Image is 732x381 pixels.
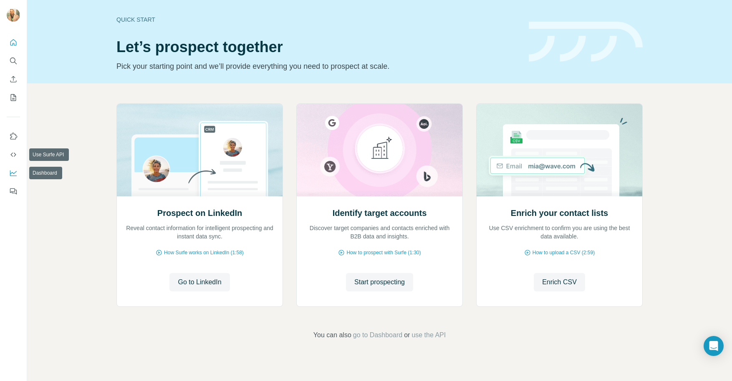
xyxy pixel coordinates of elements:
button: Go to LinkedIn [169,273,230,291]
button: Search [7,53,20,68]
button: Quick start [7,35,20,50]
button: use the API [411,330,446,340]
button: Start prospecting [346,273,413,291]
button: Dashboard [7,165,20,180]
button: Use Surfe on LinkedIn [7,129,20,144]
h2: Enrich your contact lists [511,207,608,219]
button: My lists [7,90,20,105]
span: You can also [313,330,351,340]
button: Enrich CSV [7,72,20,87]
h2: Identify target accounts [333,207,427,219]
div: Open Intercom Messenger [704,336,724,356]
span: How Surfe works on LinkedIn (1:58) [164,249,244,256]
span: How to upload a CSV (2:59) [533,249,595,256]
span: Start prospecting [354,277,405,287]
p: Use CSV enrichment to confirm you are using the best data available. [485,224,634,241]
button: Use Surfe API [7,147,20,162]
span: or [404,330,410,340]
h1: Let’s prospect together [116,39,519,55]
button: go to Dashboard [353,330,402,340]
p: Reveal contact information for intelligent prospecting and instant data sync. [125,224,274,241]
img: banner [529,22,643,62]
p: Discover target companies and contacts enriched with B2B data and insights. [305,224,454,241]
span: Go to LinkedIn [178,277,221,287]
button: Enrich CSV [534,273,585,291]
img: Avatar [7,8,20,22]
img: Identify target accounts [296,104,463,196]
span: Enrich CSV [542,277,577,287]
p: Pick your starting point and we’ll provide everything you need to prospect at scale. [116,60,519,72]
span: How to prospect with Surfe (1:30) [346,249,421,256]
h2: Prospect on LinkedIn [157,207,242,219]
img: Prospect on LinkedIn [116,104,283,196]
img: Enrich your contact lists [476,104,643,196]
button: Feedback [7,184,20,199]
div: Quick start [116,15,519,24]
